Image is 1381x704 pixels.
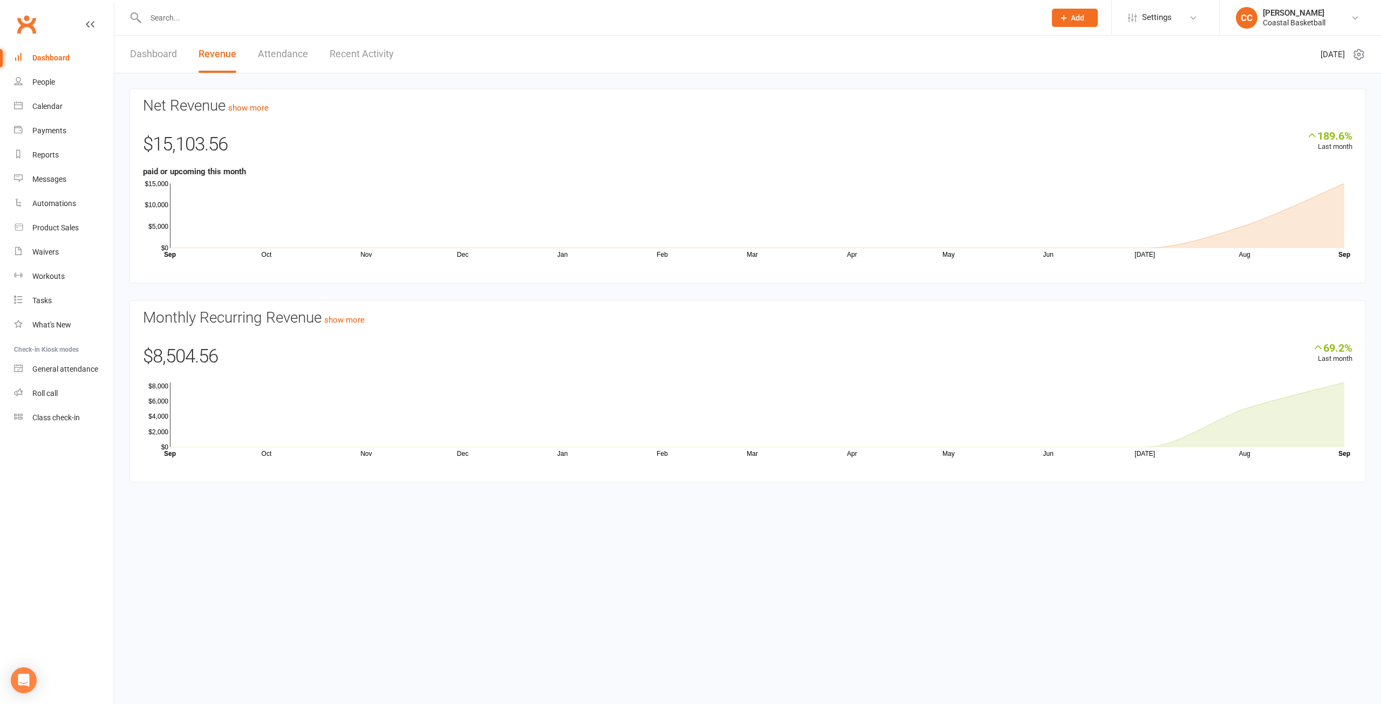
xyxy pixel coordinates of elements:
[32,272,65,281] div: Workouts
[14,264,114,289] a: Workouts
[14,70,114,94] a: People
[32,126,66,135] div: Payments
[32,175,66,183] div: Messages
[1312,341,1352,365] div: Last month
[14,289,114,313] a: Tasks
[1071,13,1084,22] span: Add
[14,240,114,264] a: Waivers
[1236,7,1257,29] div: CC
[143,341,1352,377] div: $8,504.56
[14,46,114,70] a: Dashboard
[32,248,59,256] div: Waivers
[199,36,236,73] a: Revenue
[14,216,114,240] a: Product Sales
[1263,18,1325,28] div: Coastal Basketball
[14,143,114,167] a: Reports
[143,129,1352,165] div: $15,103.56
[142,10,1038,25] input: Search...
[143,310,1352,326] h3: Monthly Recurring Revenue
[1321,48,1345,61] span: [DATE]
[1052,9,1098,27] button: Add
[32,296,52,305] div: Tasks
[14,357,114,381] a: General attendance kiosk mode
[11,667,37,693] div: Open Intercom Messenger
[32,389,58,398] div: Roll call
[14,381,114,406] a: Roll call
[32,78,55,86] div: People
[1312,341,1352,353] div: 69.2%
[330,36,394,73] a: Recent Activity
[32,413,80,422] div: Class check-in
[324,315,365,325] a: show more
[32,102,63,111] div: Calendar
[32,53,70,62] div: Dashboard
[1263,8,1325,18] div: [PERSON_NAME]
[1307,129,1352,141] div: 189.6%
[258,36,308,73] a: Attendance
[14,167,114,192] a: Messages
[143,167,246,176] strong: paid or upcoming this month
[130,36,177,73] a: Dashboard
[32,223,79,232] div: Product Sales
[14,406,114,430] a: Class kiosk mode
[32,151,59,159] div: Reports
[1307,129,1352,153] div: Last month
[143,98,1352,114] h3: Net Revenue
[14,313,114,337] a: What's New
[14,192,114,216] a: Automations
[32,199,76,208] div: Automations
[13,11,40,38] a: Clubworx
[32,320,71,329] div: What's New
[14,119,114,143] a: Payments
[1142,5,1172,30] span: Settings
[32,365,98,373] div: General attendance
[14,94,114,119] a: Calendar
[228,103,269,113] a: show more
